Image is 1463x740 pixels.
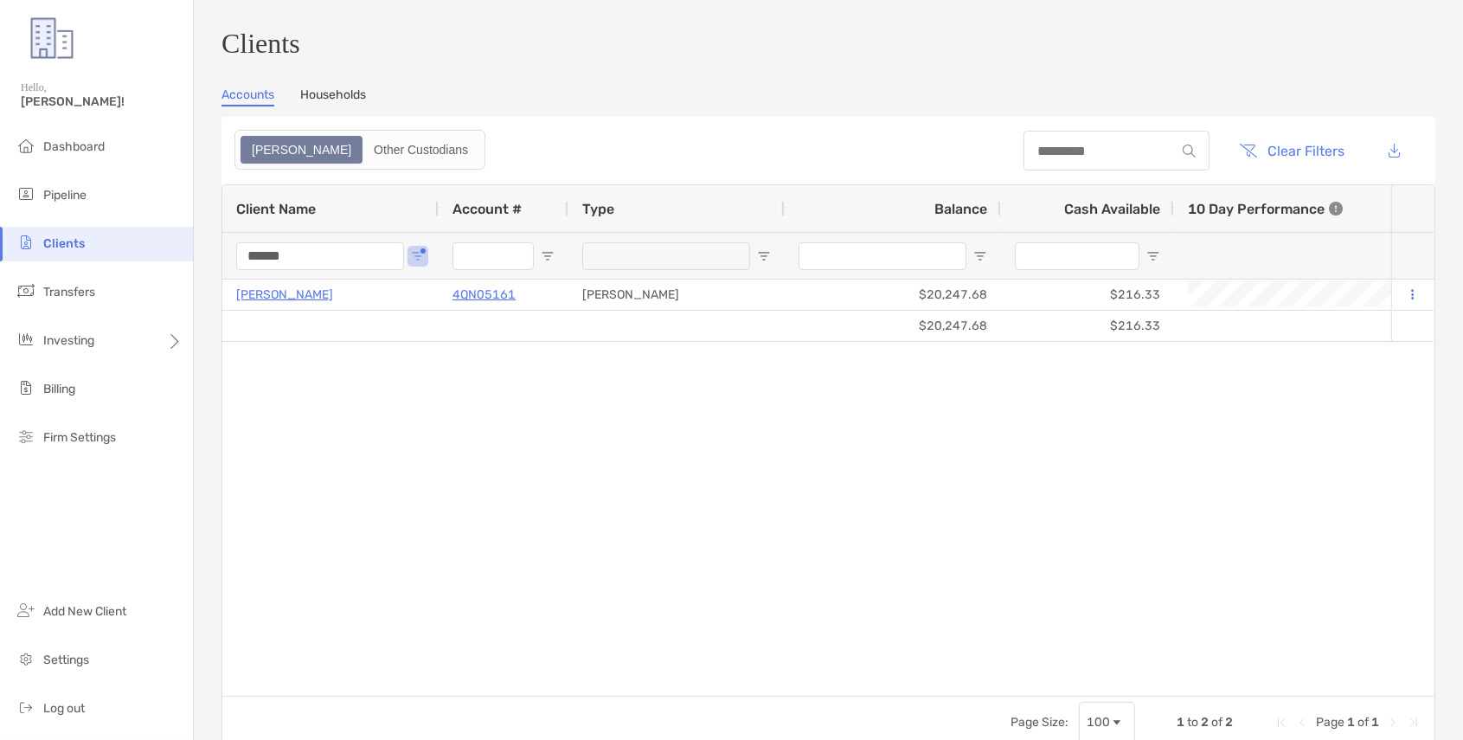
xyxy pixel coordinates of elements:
span: Pipeline [43,188,87,203]
img: logout icon [16,697,36,717]
div: Page Size: [1011,715,1068,730]
div: $216.33 [1001,311,1174,341]
div: segmented control [234,130,485,170]
div: 10 Day Performance [1188,185,1343,232]
div: Last Page [1407,716,1421,730]
div: Other Custodians [364,138,478,162]
div: Zoe [242,138,361,162]
button: Open Filter Menu [757,249,771,263]
div: First Page [1274,716,1288,730]
span: Dashboard [43,139,105,154]
span: Type [582,201,614,217]
a: Households [300,87,366,106]
div: Previous Page [1295,716,1309,730]
span: Settings [43,653,89,667]
a: Accounts [221,87,274,106]
img: billing icon [16,377,36,398]
span: Billing [43,382,75,396]
a: [PERSON_NAME] [236,284,333,306]
span: [PERSON_NAME]! [21,94,183,109]
span: Cash Available [1064,201,1160,217]
img: pipeline icon [16,183,36,204]
button: Open Filter Menu [541,249,555,263]
h3: Clients [221,28,1435,60]
input: Account # Filter Input [452,242,534,270]
img: investing icon [16,329,36,350]
span: 1 [1371,715,1379,730]
div: 100 [1087,715,1110,730]
span: 1 [1347,715,1355,730]
div: [PERSON_NAME] [568,280,785,310]
img: firm-settings icon [16,426,36,447]
a: 4QN05161 [452,284,516,306]
span: Investing [43,333,94,348]
button: Clear Filters [1227,132,1358,170]
span: Log out [43,701,85,716]
img: settings icon [16,648,36,669]
span: 1 [1177,715,1184,730]
div: $20,247.68 [785,311,1001,341]
span: 2 [1201,715,1209,730]
button: Open Filter Menu [1146,249,1160,263]
img: dashboard icon [16,135,36,156]
input: Client Name Filter Input [236,242,404,270]
span: Firm Settings [43,430,116,445]
span: Balance [934,201,987,217]
img: clients icon [16,232,36,253]
button: Open Filter Menu [411,249,425,263]
span: Client Name [236,201,316,217]
div: Next Page [1386,716,1400,730]
img: input icon [1183,145,1196,158]
span: Transfers [43,285,95,299]
img: transfers icon [16,280,36,301]
div: $20,247.68 [785,280,1001,310]
span: Account # [452,201,522,217]
span: Page [1316,715,1344,730]
span: of [1357,715,1369,730]
img: Zoe Logo [21,7,83,69]
span: 2 [1225,715,1233,730]
span: to [1187,715,1198,730]
div: $216.33 [1001,280,1174,310]
img: add_new_client icon [16,600,36,621]
input: Balance Filter Input [799,242,966,270]
span: of [1211,715,1222,730]
span: Add New Client [43,604,126,619]
span: Clients [43,236,85,251]
input: Cash Available Filter Input [1015,242,1139,270]
button: Open Filter Menu [973,249,987,263]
